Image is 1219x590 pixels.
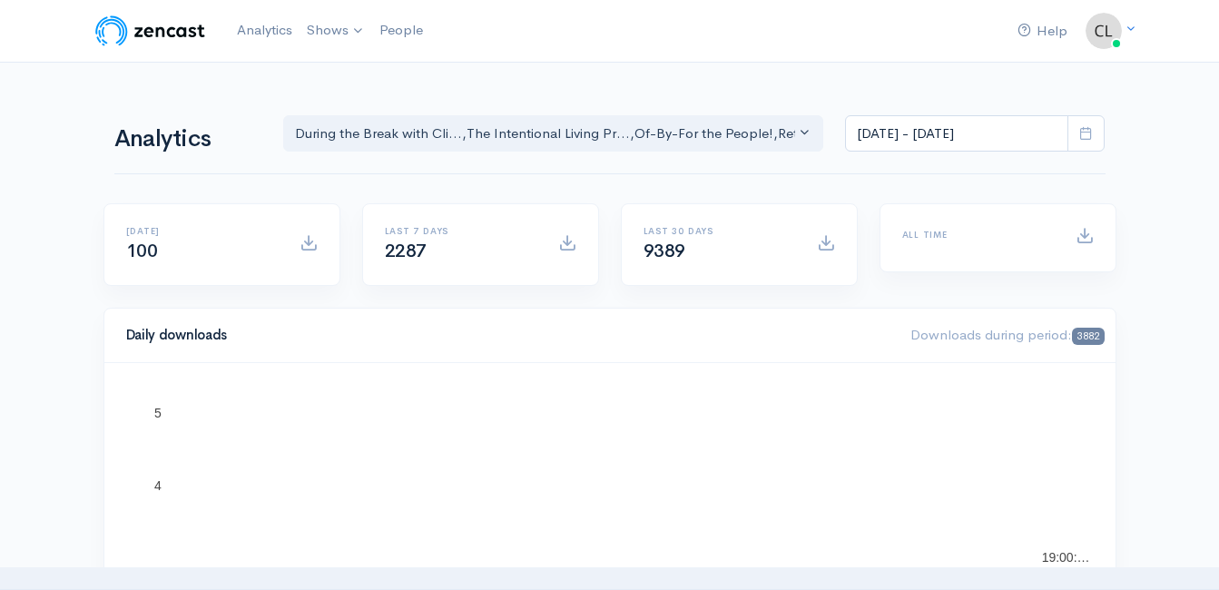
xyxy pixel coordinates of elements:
[845,115,1068,152] input: analytics date range selector
[1010,12,1075,51] a: Help
[902,230,1054,240] h6: All time
[126,240,158,262] span: 100
[385,226,536,236] h6: Last 7 days
[295,123,796,144] div: During the Break with Cli... , The Intentional Living Pr... , Of-By-For the People! , Rethink - R...
[300,11,372,51] a: Shows
[1086,13,1122,49] img: ...
[126,226,278,236] h6: [DATE]
[910,326,1104,343] span: Downloads during period:
[644,240,685,262] span: 9389
[372,11,430,50] a: People
[154,406,162,420] text: 5
[126,328,890,343] h4: Daily downloads
[1157,528,1201,572] iframe: gist-messenger-bubble-iframe
[283,115,824,152] button: During the Break with Cli..., The Intentional Living Pr..., Of-By-For the People!, Rethink - Rese...
[114,126,261,152] h1: Analytics
[126,385,1094,566] svg: A chart.
[230,11,300,50] a: Analytics
[93,13,208,49] img: ZenCast Logo
[1041,550,1089,565] text: 19:00:…
[1072,328,1104,345] span: 3882
[154,478,162,493] text: 4
[385,240,427,262] span: 2287
[644,226,795,236] h6: Last 30 days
